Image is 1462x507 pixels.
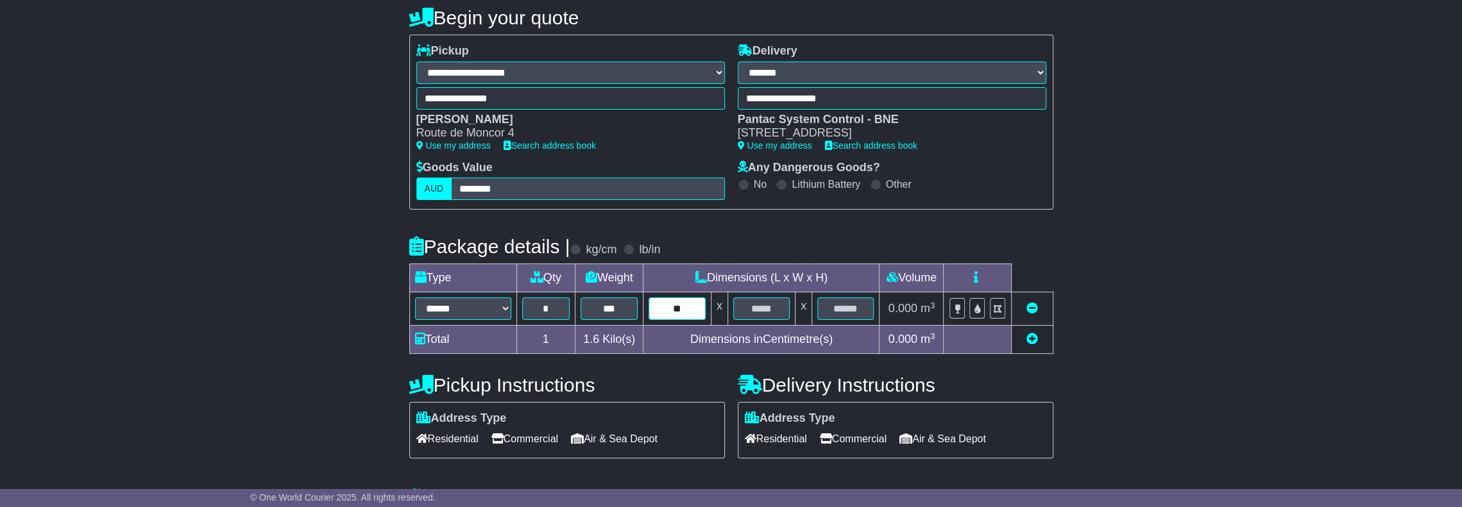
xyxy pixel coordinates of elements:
[504,140,596,151] a: Search address book
[1026,333,1038,345] a: Add new item
[738,161,880,175] label: Any Dangerous Goods?
[888,302,917,315] span: 0.000
[745,411,835,426] label: Address Type
[921,302,935,315] span: m
[639,243,660,257] label: lb/in
[921,333,935,345] span: m
[416,44,469,58] label: Pickup
[738,140,812,151] a: Use my address
[416,178,452,200] label: AUD
[416,113,712,127] div: [PERSON_NAME]
[745,429,807,449] span: Residential
[738,374,1053,395] h4: Delivery Instructions
[930,301,935,310] sup: 3
[886,178,912,190] label: Other
[792,178,860,190] label: Lithium Battery
[516,264,575,292] td: Qty
[643,326,880,354] td: Dimensions in Centimetre(s)
[416,126,712,140] div: Route de Moncor 4
[711,292,727,326] td: x
[250,492,436,503] span: © One World Courier 2025. All rights reserved.
[1026,302,1038,315] a: Remove this item
[738,126,1033,140] div: [STREET_ADDRESS]
[491,429,558,449] span: Commercial
[825,140,917,151] a: Search address book
[820,429,887,449] span: Commercial
[416,411,507,426] label: Address Type
[754,178,767,190] label: No
[738,44,797,58] label: Delivery
[409,326,516,354] td: Total
[416,429,479,449] span: Residential
[409,264,516,292] td: Type
[571,429,658,449] span: Air & Sea Depot
[516,326,575,354] td: 1
[738,113,1033,127] div: Pantac System Control - BNE
[930,331,935,341] sup: 3
[409,7,1053,28] h4: Begin your quote
[899,429,986,449] span: Air & Sea Depot
[643,264,880,292] td: Dimensions (L x W x H)
[416,140,491,151] a: Use my address
[409,236,570,257] h4: Package details |
[409,374,725,395] h4: Pickup Instructions
[416,161,493,175] label: Goods Value
[575,264,643,292] td: Weight
[583,333,599,345] span: 1.6
[575,326,643,354] td: Kilo(s)
[586,243,616,257] label: kg/cm
[888,333,917,345] span: 0.000
[795,292,812,326] td: x
[880,264,944,292] td: Volume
